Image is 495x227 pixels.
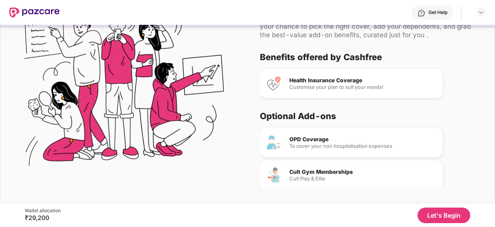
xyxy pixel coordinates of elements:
[9,7,60,17] img: New Pazcare Logo
[266,167,282,183] img: Cult Gym Memberships
[260,52,476,62] div: Benefits offered by Cashfree
[260,111,476,121] div: Optional Add-ons
[418,208,470,223] button: Let's Begin
[289,137,437,142] div: OPD Coverage
[25,208,61,214] div: Wallet allocation
[25,214,61,222] div: ₹29,200
[418,9,425,17] img: svg+xml;base64,PHN2ZyBpZD0iSGVscC0zMngzMiIgeG1sbnM9Imh0dHA6Ly93d3cudzMub3JnLzIwMDAvc3ZnIiB3aWR0aD...
[478,9,484,16] img: svg+xml;base64,PHN2ZyBpZD0iRHJvcGRvd24tMzJ4MzIiIHhtbG5zPSJodHRwOi8vd3d3LnczLm9yZy8yMDAwL3N2ZyIgd2...
[266,135,282,150] img: OPD Coverage
[289,85,437,90] div: Customise your plan to suit your needs!
[289,144,437,149] div: To cover your non hospitalisation expenses
[289,176,437,181] div: Cult Play & Elite
[289,169,437,175] div: Cult Gym Memberships
[266,76,282,91] img: Health Insurance Coverage
[289,78,437,83] div: Health Insurance Coverage
[428,9,447,16] div: Get Help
